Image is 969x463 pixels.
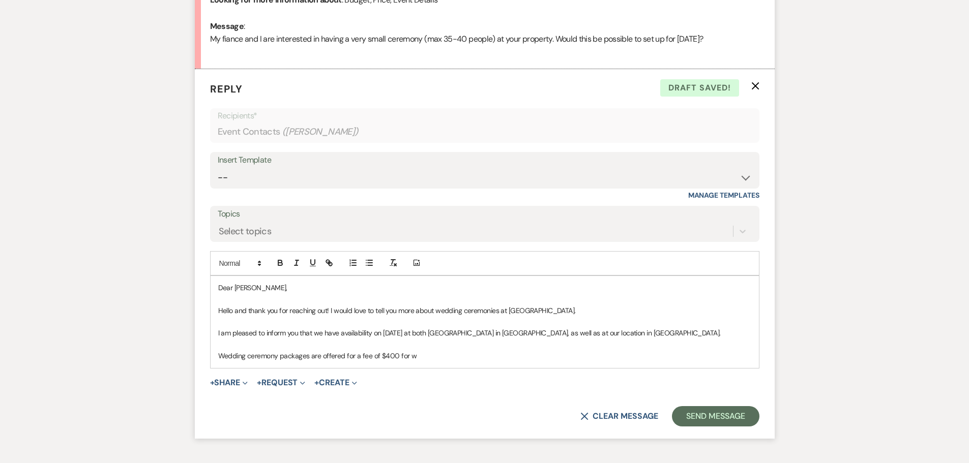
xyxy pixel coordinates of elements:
p: Hello and thank you for reaching out! I would love to tell you more about wedding ceremonies at [... [218,305,751,316]
div: Event Contacts [218,122,752,142]
button: Share [210,379,248,387]
span: Draft saved! [660,79,739,97]
span: Reply [210,82,243,96]
span: ( [PERSON_NAME] ) [282,125,359,139]
span: + [210,379,215,387]
span: + [257,379,261,387]
p: Recipients* [218,109,752,122]
p: Wedding ceremony packages are offered for a fee of $400 for w [218,350,751,361]
a: Manage Templates [688,191,759,200]
p: Dear [PERSON_NAME], [218,282,751,293]
div: Select topics [219,224,272,238]
p: I am pleased to inform you that we have availability on [DATE] at both [GEOGRAPHIC_DATA] in [GEOG... [218,327,751,338]
button: Send Message [672,406,759,426]
button: Create [314,379,357,387]
b: Message [210,21,244,32]
button: Request [257,379,305,387]
button: Clear message [580,412,658,420]
div: Insert Template [218,153,752,168]
span: + [314,379,319,387]
label: Topics [218,207,752,222]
